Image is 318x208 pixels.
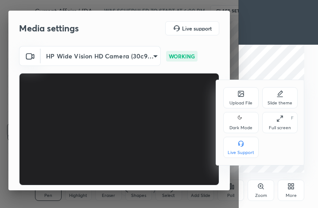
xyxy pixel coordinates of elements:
[291,116,294,120] div: F
[229,101,252,105] div: Upload File
[269,126,291,130] div: Full screen
[228,150,254,155] div: Live Support
[229,126,252,130] div: Dark Mode
[268,101,292,105] div: Slide theme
